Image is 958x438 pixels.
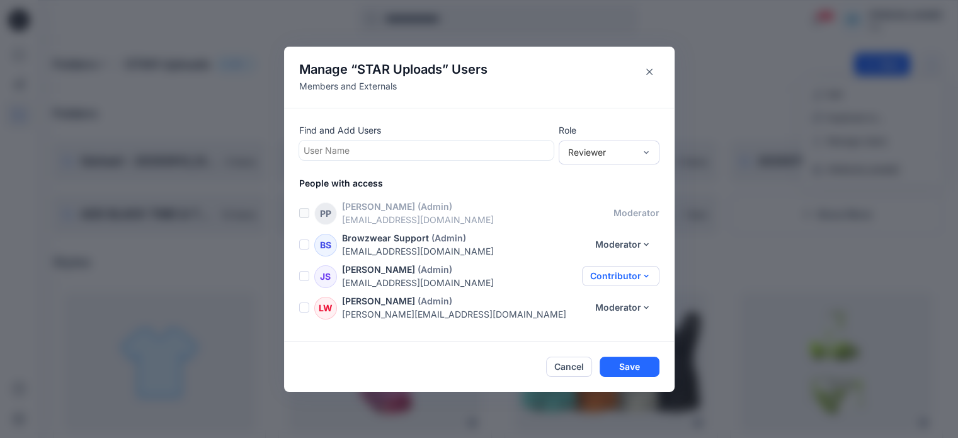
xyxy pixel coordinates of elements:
[342,276,582,289] p: [EMAIL_ADDRESS][DOMAIN_NAME]
[357,62,442,77] span: STAR Uploads
[314,297,337,320] div: LW
[600,357,659,377] button: Save
[342,213,613,226] p: [EMAIL_ADDRESS][DOMAIN_NAME]
[587,297,659,318] button: Moderator
[639,62,659,82] button: Close
[314,265,337,288] div: JS
[314,202,337,225] div: PP
[342,294,415,308] p: [PERSON_NAME]
[299,62,488,77] h4: Manage “ ” Users
[342,263,415,276] p: [PERSON_NAME]
[568,146,635,159] div: Reviewer
[546,357,592,377] button: Cancel
[342,308,587,321] p: [PERSON_NAME][EMAIL_ADDRESS][DOMAIN_NAME]
[314,234,337,256] div: BS
[418,263,452,276] p: (Admin)
[342,245,587,258] p: [EMAIL_ADDRESS][DOMAIN_NAME]
[587,234,659,255] button: Moderator
[299,176,675,190] p: People with access
[342,231,429,245] p: Browzwear Support
[418,294,452,308] p: (Admin)
[613,206,659,219] p: moderator
[418,200,452,213] p: (Admin)
[342,200,415,213] p: [PERSON_NAME]
[559,124,659,137] p: Role
[299,79,488,93] p: Members and Externals
[299,124,554,137] p: Find and Add Users
[431,231,466,245] p: (Admin)
[582,266,659,286] button: Contributor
